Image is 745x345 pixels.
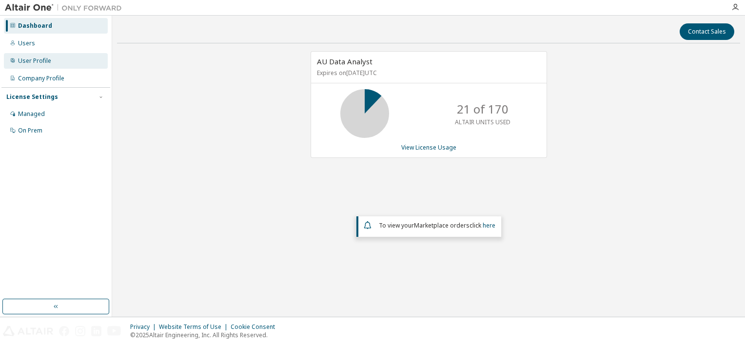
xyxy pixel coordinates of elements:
div: Dashboard [18,22,52,30]
div: Privacy [130,323,159,331]
img: Altair One [5,3,127,13]
img: facebook.svg [59,326,69,336]
span: To view your click [379,221,495,230]
img: youtube.svg [107,326,121,336]
a: View License Usage [401,143,456,152]
div: Cookie Consent [231,323,281,331]
img: linkedin.svg [91,326,101,336]
div: Website Terms of Use [159,323,231,331]
div: License Settings [6,93,58,101]
p: Expires on [DATE] UTC [317,69,538,77]
em: Marketplace orders [414,221,470,230]
div: User Profile [18,57,51,65]
p: 21 of 170 [457,101,509,117]
button: Contact Sales [680,23,734,40]
img: altair_logo.svg [3,326,53,336]
p: © 2025 Altair Engineering, Inc. All Rights Reserved. [130,331,281,339]
div: On Prem [18,127,42,134]
span: AU Data Analyst [317,57,372,66]
img: instagram.svg [75,326,85,336]
div: Managed [18,110,45,118]
div: Users [18,39,35,47]
a: here [483,221,495,230]
p: ALTAIR UNITS USED [455,118,510,126]
div: Company Profile [18,75,64,82]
